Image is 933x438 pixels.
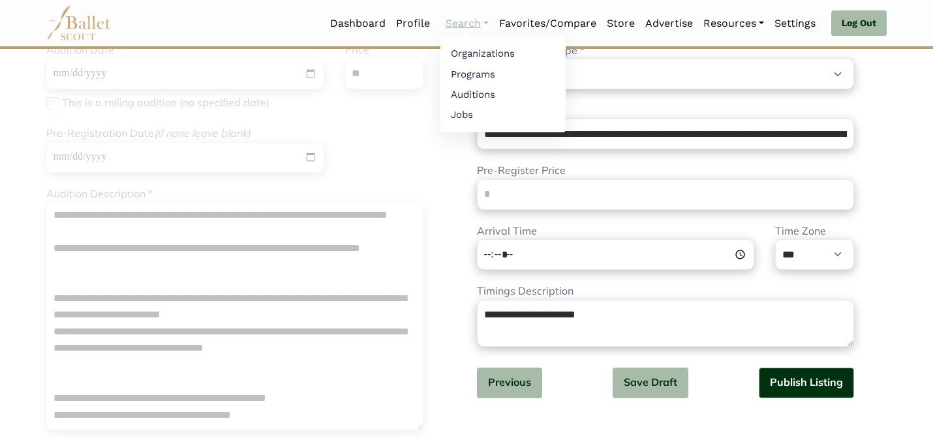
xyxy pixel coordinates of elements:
a: Programs [440,64,566,84]
a: Search [440,10,494,37]
button: Save Draft [613,368,688,398]
a: Resources [698,10,769,37]
ul: Resources [440,36,566,132]
label: Arrival Time [477,223,537,240]
a: Auditions [440,84,566,104]
a: Settings [769,10,821,37]
label: Timings Description [477,283,574,300]
a: Dashboard [325,10,391,37]
a: Favorites/Compare [494,10,602,37]
a: Jobs [440,104,566,124]
a: Profile [391,10,435,37]
a: Store [602,10,640,37]
a: Organizations [440,44,566,64]
label: Pre-Register Price [477,162,566,179]
a: Log Out [831,10,887,36]
label: Time Zone [775,223,826,240]
a: Advertise [640,10,698,37]
button: Publish Listing [759,368,854,398]
button: Previous [477,368,542,398]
